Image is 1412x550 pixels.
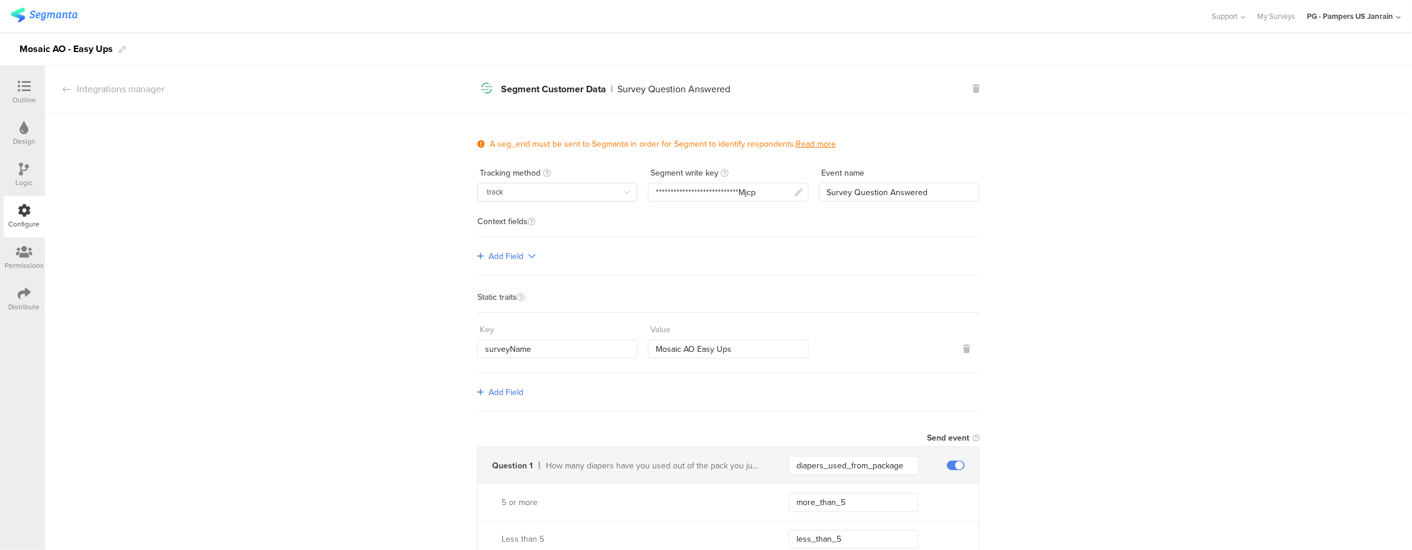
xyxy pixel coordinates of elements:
div: Segment write key [650,167,718,179]
div: Less than 5 [502,533,760,545]
input: Enter key... [477,339,637,358]
div: Question 1 [492,460,533,472]
div: Send event [927,432,969,444]
div: How many diapers have you used out of the pack you just scanned? [546,460,760,472]
div: | [611,85,613,94]
div: Event name [822,167,865,179]
div: Segment Customer Data [501,85,606,94]
input: Enter value... [648,339,808,358]
div: Tracking method [480,167,541,179]
div: Survey Question Answered [617,85,730,94]
div: Distribute [9,302,40,312]
input: Select tracking method... [477,183,637,202]
div: Configure [9,219,40,229]
div: Static traits [477,293,980,313]
div: Value [650,323,671,336]
div: 5 or more [502,496,760,509]
div: Logic [16,177,33,188]
span: Add Field [489,386,523,399]
input: Enter a value... [789,530,919,549]
span: Support [1212,11,1238,22]
span: Add Field [489,250,523,263]
div: A seg_erid must be sent to Segmanta in order for Segment to identify respondents. [490,138,836,150]
div: Key [480,323,494,336]
div: Integrations manager [45,82,164,96]
img: segmanta logo [11,8,77,22]
div: Context fields [477,218,980,237]
div: Mosaic AO - Easy Ups [19,40,113,59]
input: Enter a value... [789,493,919,512]
div: Design [13,136,35,147]
div: PG - Pampers US Janrain [1307,11,1394,22]
div: Permissions [5,260,44,271]
div: Outline [12,95,36,105]
input: Enter a key... [789,456,919,475]
input: Enter event name... [819,183,980,202]
a: Read more [796,138,836,150]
